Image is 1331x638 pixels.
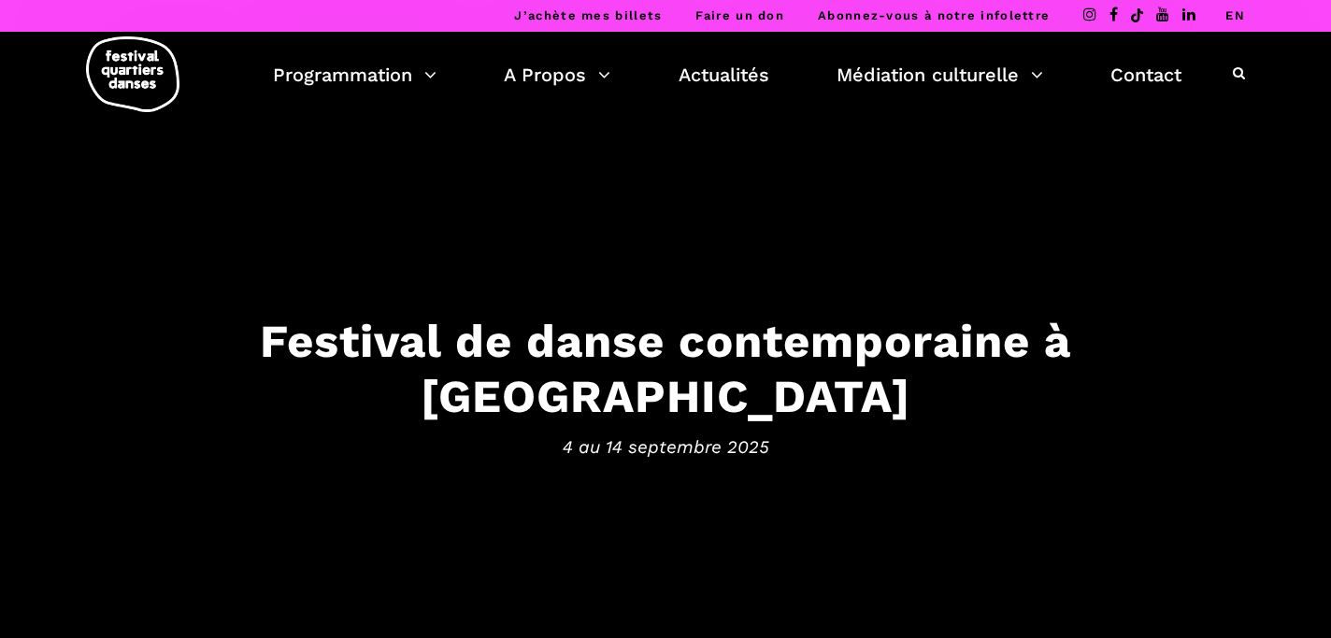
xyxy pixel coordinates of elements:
a: J’achète mes billets [514,8,662,22]
a: Abonnez-vous à notre infolettre [818,8,1050,22]
a: Contact [1110,59,1181,91]
a: A Propos [504,59,610,91]
a: EN [1225,8,1245,22]
a: Faire un don [695,8,784,22]
a: Actualités [679,59,769,91]
h3: Festival de danse contemporaine à [GEOGRAPHIC_DATA] [86,314,1245,424]
a: Programmation [273,59,437,91]
span: 4 au 14 septembre 2025 [86,432,1245,461]
img: logo-fqd-med [86,36,179,112]
a: Médiation culturelle [837,59,1043,91]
